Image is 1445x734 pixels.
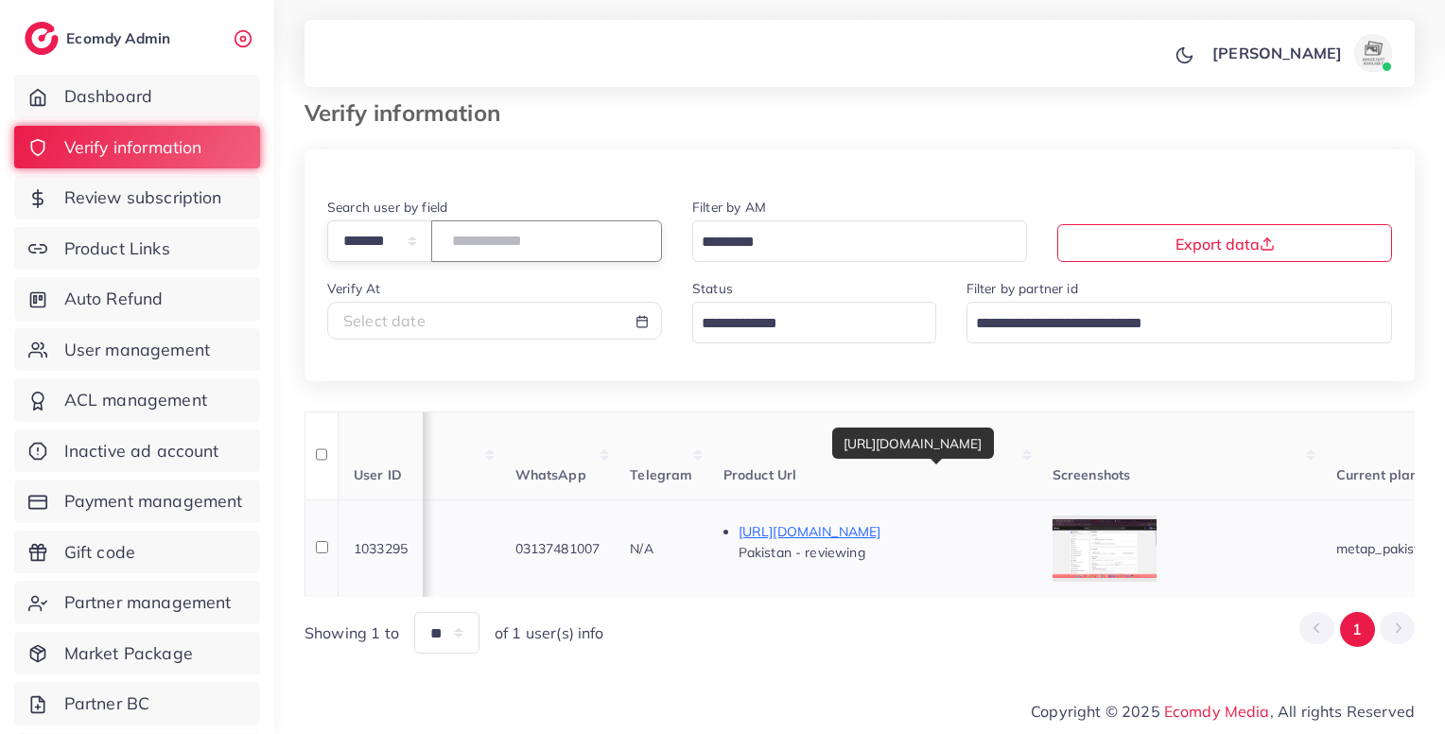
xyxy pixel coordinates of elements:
[64,691,150,716] span: Partner BC
[692,302,936,342] div: Search for option
[1031,700,1415,723] span: Copyright © 2025
[1057,224,1392,262] button: Export data
[25,22,175,55] a: logoEcomdy Admin
[64,439,219,463] span: Inactive ad account
[515,540,601,557] span: 03137481007
[966,302,1393,342] div: Search for option
[723,466,797,483] span: Product Url
[25,22,59,55] img: logo
[1202,34,1400,72] a: [PERSON_NAME]avatar
[966,279,1078,298] label: Filter by partner id
[14,429,260,473] a: Inactive ad account
[630,540,653,557] span: N/A
[515,466,586,483] span: WhatsApp
[630,466,692,483] span: Telegram
[1053,466,1131,483] span: Screenshots
[14,378,260,422] a: ACL management
[327,198,447,217] label: Search user by field
[14,581,260,624] a: Partner management
[1164,702,1270,721] a: Ecomdy Media
[327,279,380,298] label: Verify At
[343,311,426,330] span: Select date
[66,29,175,47] h2: Ecomdy Admin
[64,84,152,109] span: Dashboard
[695,228,1002,257] input: Search for option
[14,682,260,725] a: Partner BC
[305,99,515,127] h3: Verify information
[64,135,202,160] span: Verify information
[14,531,260,574] a: Gift code
[64,540,135,565] span: Gift code
[832,428,994,459] div: [URL][DOMAIN_NAME]
[739,520,1022,543] p: [URL][DOMAIN_NAME]
[14,328,260,372] a: User management
[739,544,865,561] span: Pakistan - reviewing
[692,198,766,217] label: Filter by AM
[1270,700,1415,723] span: , All rights Reserved
[64,388,207,412] span: ACL management
[354,466,402,483] span: User ID
[1340,612,1375,647] button: Go to page 1
[14,176,260,219] a: Review subscription
[14,227,260,271] a: Product Links
[692,220,1027,261] div: Search for option
[1299,612,1415,647] ul: Pagination
[64,641,193,666] span: Market Package
[14,277,260,321] a: Auto Refund
[64,590,232,615] span: Partner management
[14,126,260,169] a: Verify information
[1354,34,1392,72] img: avatar
[495,622,604,644] span: of 1 user(s) info
[1053,519,1157,578] img: img uploaded
[354,540,408,557] span: 1033295
[14,480,260,523] a: Payment management
[1336,466,1419,483] span: Current plan
[692,279,733,298] label: Status
[64,236,170,261] span: Product Links
[14,632,260,675] a: Market Package
[969,309,1368,339] input: Search for option
[305,622,399,644] span: Showing 1 to
[64,185,222,210] span: Review subscription
[1212,42,1342,64] p: [PERSON_NAME]
[64,338,210,362] span: User management
[14,75,260,118] a: Dashboard
[64,489,243,514] span: Payment management
[695,309,912,339] input: Search for option
[64,287,164,311] span: Auto Refund
[1175,235,1275,253] span: Export data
